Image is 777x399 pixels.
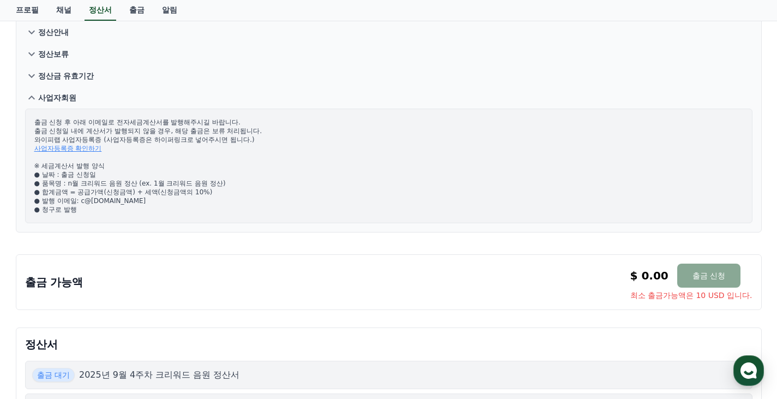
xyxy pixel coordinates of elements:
span: 출금 대기 [32,368,75,382]
a: 사업자등록증 확인하기 [34,145,102,152]
button: 정산안내 [25,21,752,43]
p: 사업자회원 [38,92,76,103]
span: 설정 [168,325,182,334]
button: 출금 대기 2025년 9월 4주차 크리워드 음원 정산서 [25,361,752,389]
button: 정산금 유효기간 [25,65,752,87]
p: 출금 신청 후 아래 이메일로 전자세금계산서를 발행해주시길 바랍니다. 출금 신청일 내에 계산서가 발행되지 않을 경우, 해당 출금은 보류 처리됩니다. 와이피랩 사업자등록증 (사업... [34,118,743,214]
p: $ 0.00 [630,268,668,283]
p: 2025년 9월 4주차 크리워드 음원 정산서 [79,368,240,382]
span: 최소 출금가능액은 10 USD 입니다. [630,290,752,301]
button: 정산보류 [25,43,752,65]
a: 홈 [3,308,72,336]
span: 대화 [100,325,113,334]
p: 정산보류 [38,49,69,59]
button: 출금 신청 [677,264,740,288]
p: 정산안내 [38,27,69,38]
p: 정산금 유효기간 [38,70,94,81]
button: 사업자회원 [25,87,752,109]
p: 출금 가능액 [25,275,83,290]
span: 홈 [34,325,41,334]
a: 설정 [141,308,209,336]
p: 정산서 [25,337,752,352]
a: 대화 [72,308,141,336]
